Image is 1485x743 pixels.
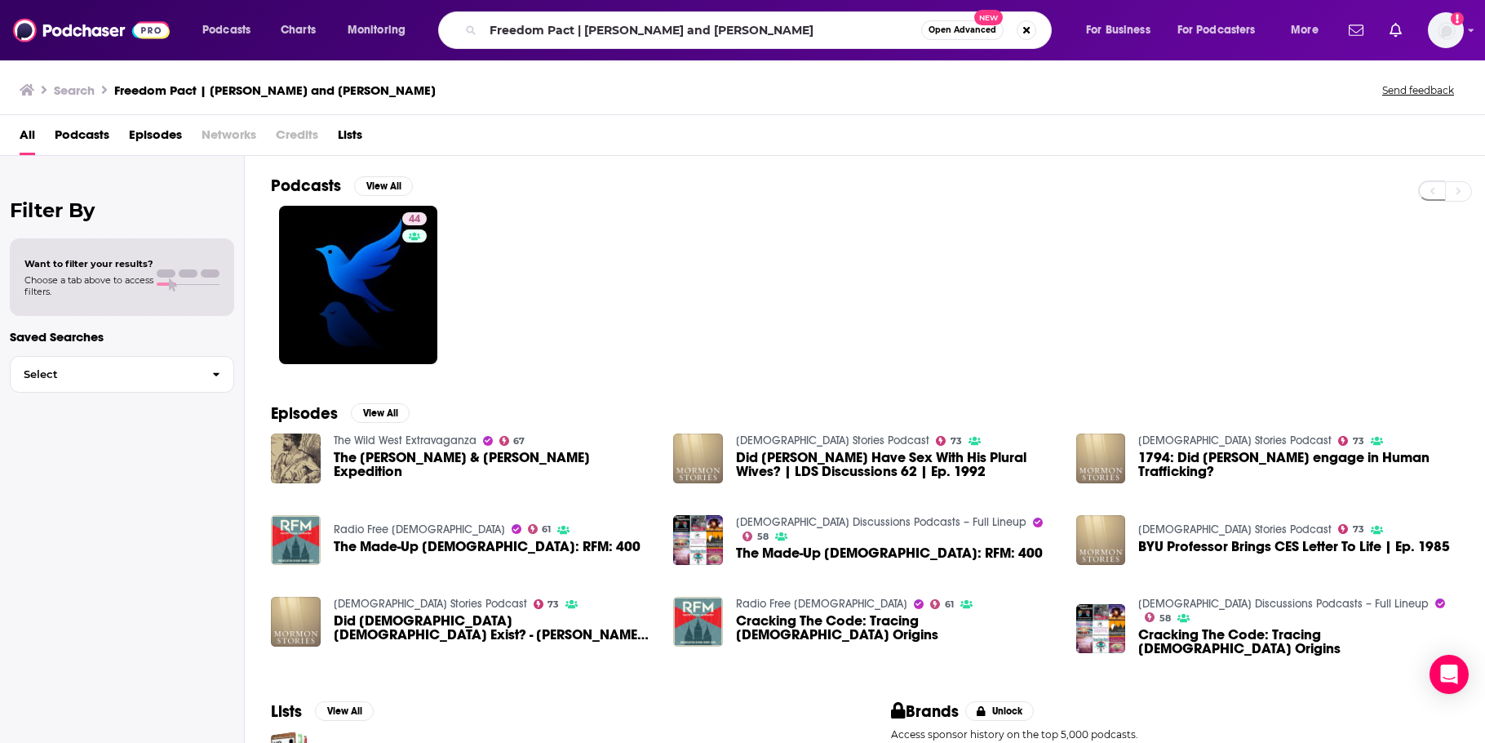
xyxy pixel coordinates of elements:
[334,451,654,478] a: The Lewis & Clark Expedition
[1428,12,1464,48] button: Show profile menu
[334,434,477,447] a: The Wild West Extravaganza
[542,526,551,533] span: 61
[483,17,921,43] input: Search podcasts, credits, & more...
[547,601,559,608] span: 73
[276,122,318,155] span: Credits
[271,403,410,424] a: EpisodesView All
[338,122,362,155] a: Lists
[1076,604,1126,654] img: Cracking The Code: Tracing Book of Mormon Origins
[11,369,199,380] span: Select
[736,614,1057,642] span: Cracking The Code: Tracing [DEMOGRAPHIC_DATA] Origins
[1076,434,1126,483] img: 1794: Did Joseph Smith engage in Human Trafficking?
[1138,451,1459,478] a: 1794: Did Joseph Smith engage in Human Trafficking?
[20,122,35,155] a: All
[1428,12,1464,48] span: Logged in as Ashley_Beenen
[334,523,505,536] a: Radio Free Mormon
[409,211,420,228] span: 44
[921,20,1004,40] button: Open AdvancedNew
[354,176,413,196] button: View All
[891,701,959,722] h2: Brands
[202,122,256,155] span: Networks
[1075,17,1171,43] button: open menu
[1430,655,1469,694] div: Open Intercom Messenger
[1342,16,1370,44] a: Show notifications dropdown
[965,701,1035,721] button: Unlock
[736,546,1043,560] a: The Made-Up Book of Mormon: RFM: 400
[1279,17,1339,43] button: open menu
[271,701,302,722] h2: Lists
[351,403,410,423] button: View All
[10,329,234,345] p: Saved Searches
[1451,12,1464,25] svg: Add a profile image
[1159,615,1171,622] span: 58
[334,614,654,642] span: Did [DEMOGRAPHIC_DATA] [DEMOGRAPHIC_DATA] Exist? - [PERSON_NAME] | Ep. 2052
[1338,436,1364,446] a: 73
[270,17,326,43] a: Charts
[1145,612,1171,622] a: 58
[929,26,996,34] span: Open Advanced
[736,546,1043,560] span: The Made-Up [DEMOGRAPHIC_DATA]: RFM: 400
[271,176,341,196] h2: Podcasts
[736,614,1057,642] a: Cracking The Code: Tracing Book of Mormon Origins
[279,206,437,364] a: 44
[271,515,321,565] a: The Made-Up Book of Mormon: RFM: 400
[129,122,182,155] a: Episodes
[1177,19,1256,42] span: For Podcasters
[757,533,769,541] span: 58
[315,701,374,721] button: View All
[1383,16,1408,44] a: Show notifications dropdown
[736,451,1057,478] span: Did [PERSON_NAME] Have Sex With His Plural Wives? | LDS Discussions 62 | Ep. 1992
[24,274,153,297] span: Choose a tab above to access filters.
[1428,12,1464,48] img: User Profile
[499,436,525,446] a: 67
[334,540,641,554] a: The Made-Up Book of Mormon: RFM: 400
[334,540,641,554] span: The Made-Up [DEMOGRAPHIC_DATA]: RFM: 400
[1138,451,1459,478] span: 1794: Did [PERSON_NAME] engage in Human Trafficking?
[334,614,654,642] a: Did Book of Mormon Lamanites Exist? - Ganesh Cherian | Ep. 2052
[10,356,234,393] button: Select
[1076,515,1126,565] img: BYU Professor Brings CES Letter To Life | Ep. 1985
[271,434,321,483] img: The Lewis & Clark Expedition
[202,19,250,42] span: Podcasts
[1338,524,1364,534] a: 73
[513,438,525,445] span: 67
[271,597,321,647] img: Did Book of Mormon Lamanites Exist? - Ganesh Cherian | Ep. 2052
[55,122,109,155] a: Podcasts
[736,451,1057,478] a: Did Joseph Smith Have Sex With His Plural Wives? | LDS Discussions 62 | Ep. 1992
[930,599,954,609] a: 61
[528,524,552,534] a: 61
[271,701,374,722] a: ListsView All
[24,258,153,269] span: Want to filter your results?
[736,434,929,447] a: Mormon Stories Podcast
[334,451,654,478] span: The [PERSON_NAME] & [PERSON_NAME] Expedition
[736,597,907,611] a: Radio Free Mormon
[336,17,427,43] button: open menu
[1138,523,1332,536] a: Mormon Stories Podcast
[1138,540,1450,554] a: BYU Professor Brings CES Letter To Life | Ep. 1985
[1353,526,1364,533] span: 73
[936,436,962,446] a: 73
[1353,438,1364,445] span: 73
[271,176,413,196] a: PodcastsView All
[1138,597,1429,611] a: Mormon Discussions Podcasts – Full Lineup
[114,82,436,98] h3: Freedom Pact | [PERSON_NAME] and [PERSON_NAME]
[736,515,1026,529] a: Mormon Discussions Podcasts – Full Lineup
[974,10,1004,25] span: New
[673,597,723,647] a: Cracking The Code: Tracing Book of Mormon Origins
[1138,434,1332,447] a: Mormon Stories Podcast
[1138,628,1459,656] a: Cracking The Code: Tracing Book of Mormon Origins
[742,532,769,541] a: 58
[673,515,723,565] img: The Made-Up Book of Mormon: RFM: 400
[673,434,723,483] img: Did Joseph Smith Have Sex With His Plural Wives? | LDS Discussions 62 | Ep. 1992
[1377,83,1459,97] button: Send feedback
